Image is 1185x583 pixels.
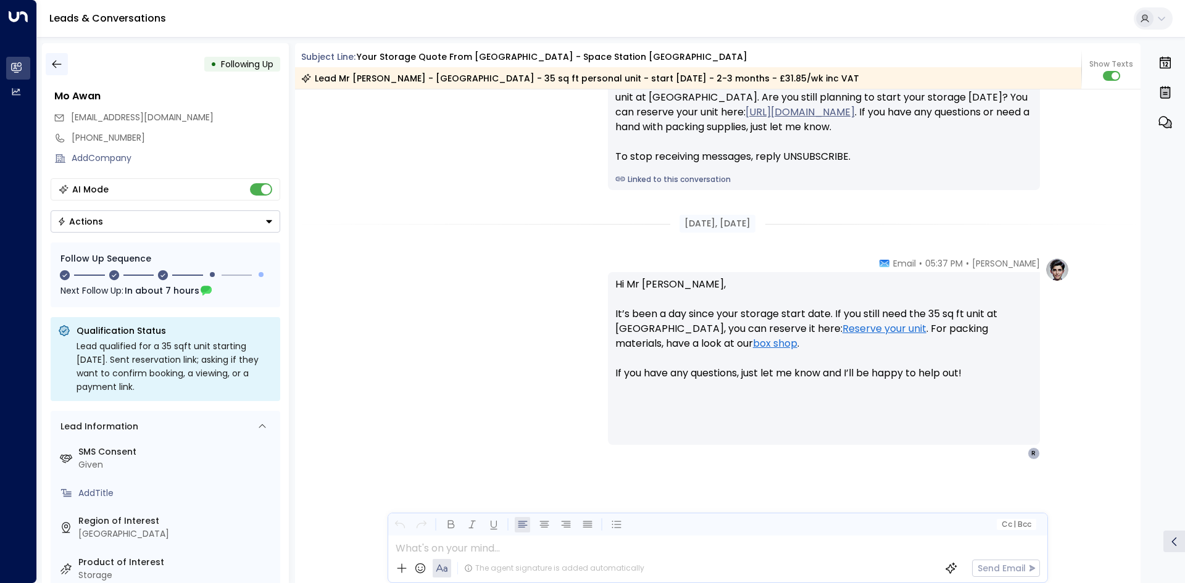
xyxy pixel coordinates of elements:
[71,111,214,124] span: rubinrue101@yahoo.co.uk
[72,183,109,196] div: AI Mode
[71,111,214,123] span: [EMAIL_ADDRESS][DOMAIN_NAME]
[78,527,275,540] div: [GEOGRAPHIC_DATA]
[893,257,916,270] span: Email
[56,420,138,433] div: Lead Information
[972,257,1040,270] span: [PERSON_NAME]
[221,58,273,70] span: Following Up
[746,105,855,120] a: [URL][DOMAIN_NAME]
[301,51,355,63] span: Subject Line:
[78,515,275,527] label: Region of Interest
[60,284,270,297] div: Next Follow Up:
[615,277,1033,395] p: Hi Mr [PERSON_NAME], It’s been a day since your storage start date. If you still need the 35 sq f...
[78,445,275,458] label: SMS Consent
[1013,520,1016,529] span: |
[57,216,103,227] div: Actions
[392,517,407,532] button: Undo
[210,53,217,75] div: •
[919,257,922,270] span: •
[78,487,275,500] div: AddTitle
[357,51,747,64] div: Your storage quote from [GEOGRAPHIC_DATA] - Space Station [GEOGRAPHIC_DATA]
[72,131,280,144] div: [PHONE_NUMBER]
[77,339,273,394] div: Lead qualified for a 35 sqft unit starting [DATE]. Sent reservation link; asking if they want to ...
[680,215,755,233] div: [DATE], [DATE]
[78,569,275,582] div: Storage
[615,174,1033,185] a: Linked to this conversation
[414,517,429,532] button: Redo
[1001,520,1031,529] span: Cc Bcc
[60,252,270,265] div: Follow Up Sequence
[615,75,1033,164] div: Hi Mr [PERSON_NAME], just checking in from [GEOGRAPHIC_DATA] about the 35 sq ft unit at [GEOGRAPH...
[51,210,280,233] button: Actions
[49,11,166,25] a: Leads & Conversations
[996,519,1036,531] button: Cc|Bcc
[842,321,926,336] a: Reserve your unit
[54,89,280,104] div: Mo Awan
[77,325,273,337] p: Qualification Status
[1045,257,1070,282] img: profile-logo.png
[966,257,969,270] span: •
[51,210,280,233] div: Button group with a nested menu
[753,336,797,351] a: box shop
[301,72,859,85] div: Lead Mr [PERSON_NAME] - [GEOGRAPHIC_DATA] - 35 sq ft personal unit - start [DATE] - 2-3 months - ...
[125,284,199,297] span: In about 7 hours
[1089,59,1133,70] span: Show Texts
[925,257,963,270] span: 05:37 PM
[464,563,644,574] div: The agent signature is added automatically
[1028,447,1040,460] div: R
[72,152,280,165] div: AddCompany
[78,458,275,471] div: Given
[78,556,275,569] label: Product of Interest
